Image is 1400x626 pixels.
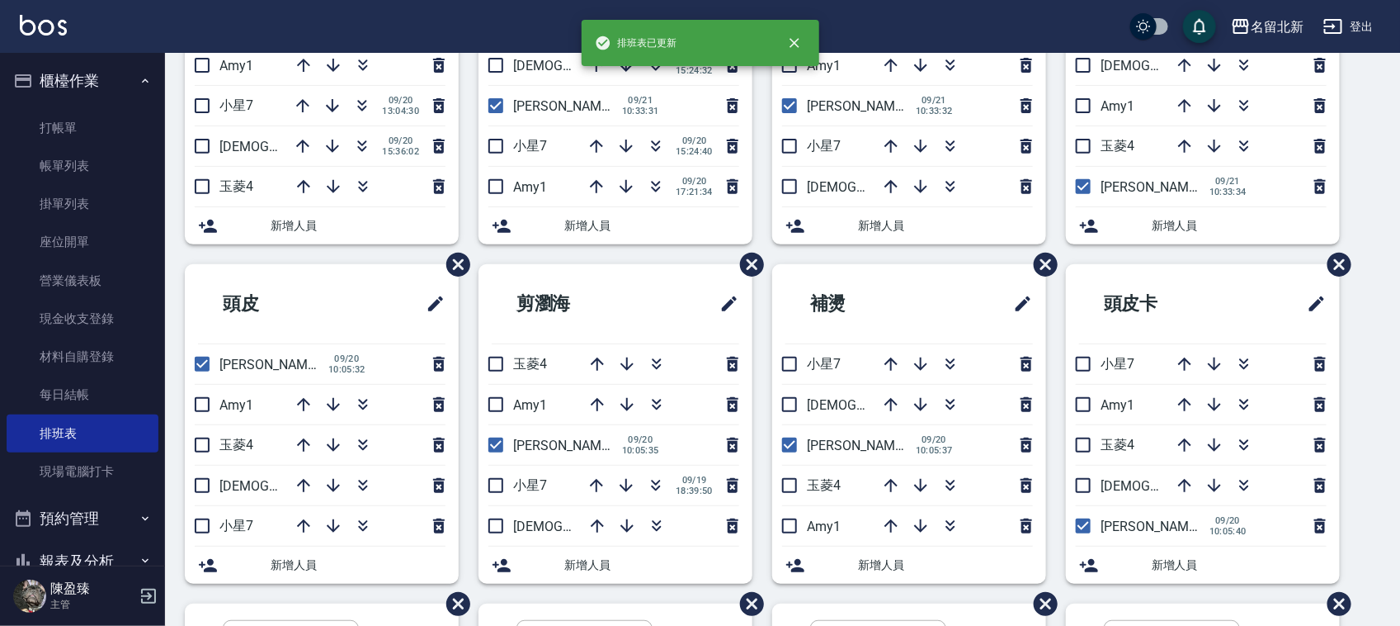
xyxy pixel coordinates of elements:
a: 每日結帳 [7,376,158,414]
span: [DEMOGRAPHIC_DATA]9 [219,478,363,494]
button: 櫃檯作業 [7,59,158,102]
span: 玉菱4 [219,178,253,194]
button: 預約管理 [7,497,158,540]
div: 新增人員 [478,547,752,584]
span: 18:39:50 [676,486,713,496]
span: 排班表已更新 [595,35,677,51]
span: 新增人員 [271,557,445,574]
span: 修改班表的標題 [416,284,445,324]
span: 小星7 [219,518,253,534]
span: 新增人員 [271,217,445,235]
img: Person [13,580,46,613]
span: 09/20 [382,95,419,106]
a: 掛單列表 [7,185,158,223]
span: 小星7 [219,97,253,113]
div: 新增人員 [1066,207,1340,244]
span: 玉菱4 [807,477,841,493]
span: 15:24:40 [676,146,713,157]
span: 10:33:32 [916,106,953,116]
h2: 頭皮 [198,274,350,334]
span: 09/19 [676,475,713,486]
span: [DEMOGRAPHIC_DATA]9 [513,519,657,534]
span: [PERSON_NAME]2 [807,98,913,114]
span: [PERSON_NAME]2 [219,357,326,372]
div: 新增人員 [772,207,1046,244]
span: 17:21:34 [676,187,713,197]
span: 10:33:34 [1209,187,1247,197]
button: 名留北新 [1224,10,1310,44]
button: close [776,25,813,61]
span: 15:36:02 [382,146,419,157]
span: 玉菱4 [1101,138,1134,154]
span: Amy1 [807,58,841,74]
span: [PERSON_NAME]2 [807,438,913,453]
span: 新增人員 [564,557,739,574]
span: [PERSON_NAME]2 [1101,519,1207,534]
span: 刪除班表 [434,240,473,289]
span: 新增人員 [858,217,1033,235]
span: 修改班表的標題 [709,284,739,324]
span: 玉菱4 [1101,437,1134,453]
span: [DEMOGRAPHIC_DATA]9 [1101,58,1244,74]
span: 13:04:30 [382,106,419,116]
div: 新增人員 [772,547,1046,584]
span: Amy1 [219,58,253,74]
span: 刪除班表 [1315,240,1354,289]
span: 09/20 [676,176,713,187]
span: 修改班表的標題 [1003,284,1033,324]
span: 10:05:37 [916,445,953,456]
span: Amy1 [513,179,547,195]
a: 現場電腦打卡 [7,453,158,491]
span: 修改班表的標題 [1297,284,1327,324]
span: 09/21 [916,95,953,106]
h5: 陳盈臻 [50,581,134,597]
span: [PERSON_NAME]2 [1101,179,1207,195]
span: 09/20 [916,434,953,445]
h2: 頭皮卡 [1079,274,1240,334]
a: 座位開單 [7,223,158,261]
span: Amy1 [1101,98,1134,114]
span: 09/21 [1209,176,1247,187]
span: 新增人員 [564,217,739,235]
span: 10:05:32 [328,364,365,375]
span: 09/20 [382,135,419,146]
div: 新增人員 [185,207,459,244]
div: 新增人員 [478,207,752,244]
h2: 補燙 [785,274,937,334]
span: Amy1 [807,519,841,534]
span: Amy1 [219,397,253,413]
a: 帳單列表 [7,147,158,185]
span: [PERSON_NAME]2 [513,98,620,114]
span: [DEMOGRAPHIC_DATA]9 [1101,478,1244,494]
span: 新增人員 [1152,557,1327,574]
button: save [1183,10,1216,43]
span: 小星7 [1101,356,1134,372]
button: 報表及分析 [7,540,158,583]
span: 15:24:32 [676,65,713,76]
div: 名留北新 [1251,17,1303,37]
span: [DEMOGRAPHIC_DATA]9 [513,58,657,74]
a: 材料自購登錄 [7,338,158,376]
a: 現金收支登錄 [7,300,158,338]
div: 新增人員 [1066,547,1340,584]
span: 09/21 [622,95,659,106]
span: 玉菱4 [219,437,253,453]
span: 新增人員 [1152,217,1327,235]
span: [DEMOGRAPHIC_DATA]9 [219,139,363,154]
span: 小星7 [807,356,841,372]
span: 10:05:40 [1209,526,1247,537]
span: [DEMOGRAPHIC_DATA]9 [807,179,950,195]
a: 排班表 [7,415,158,453]
span: 09/20 [622,434,659,445]
span: [DEMOGRAPHIC_DATA]9 [807,397,950,413]
span: 刪除班表 [728,240,766,289]
span: 09/20 [676,135,713,146]
h2: 剪瀏海 [492,274,653,334]
p: 主管 [50,597,134,612]
span: 09/20 [328,353,365,364]
button: 登出 [1317,12,1380,42]
a: 營業儀表板 [7,262,158,300]
span: Amy1 [513,397,547,413]
span: 新增人員 [858,557,1033,574]
span: [PERSON_NAME]2 [513,438,620,453]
